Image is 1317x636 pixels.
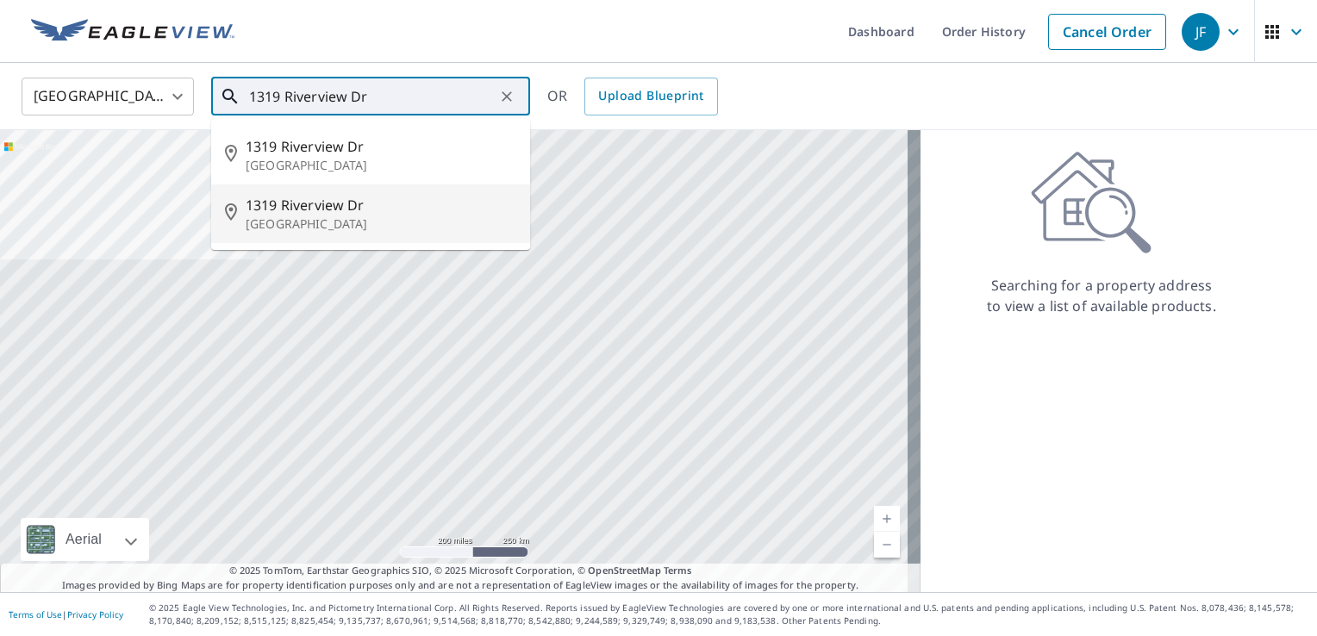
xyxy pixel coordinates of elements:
span: © 2025 TomTom, Earthstar Geographics SIO, © 2025 Microsoft Corporation, © [229,564,692,578]
span: Upload Blueprint [598,85,703,107]
a: Current Level 5, Zoom In [874,506,900,532]
span: 1319 Riverview Dr [246,136,516,157]
p: [GEOGRAPHIC_DATA] [246,157,516,174]
button: Clear [495,84,519,109]
a: Terms of Use [9,608,62,620]
div: [GEOGRAPHIC_DATA] [22,72,194,121]
div: JF [1182,13,1220,51]
img: EV Logo [31,19,234,45]
a: Cancel Order [1048,14,1166,50]
input: Search by address or latitude-longitude [249,72,495,121]
p: © 2025 Eagle View Technologies, Inc. and Pictometry International Corp. All Rights Reserved. Repo... [149,602,1308,627]
a: Current Level 5, Zoom Out [874,532,900,558]
a: Terms [664,564,692,577]
p: Searching for a property address to view a list of available products. [986,275,1217,316]
div: Aerial [60,518,107,561]
a: OpenStreetMap [588,564,660,577]
p: | [9,609,123,620]
a: Privacy Policy [67,608,123,620]
span: 1319 Riverview Dr [246,195,516,215]
a: Upload Blueprint [584,78,717,115]
div: Aerial [21,518,149,561]
div: OR [547,78,718,115]
p: [GEOGRAPHIC_DATA] [246,215,516,233]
